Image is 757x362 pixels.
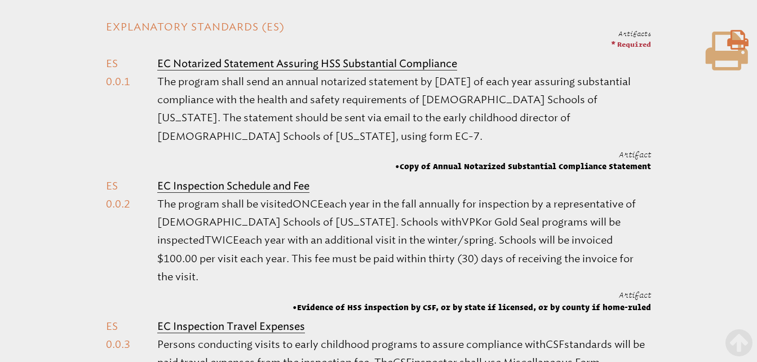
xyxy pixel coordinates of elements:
span: VPK [462,216,482,228]
span: Evidence of HSS inspection by CSF, or by state if licensed, or by county if home-ruled [293,302,651,313]
h2: Explanatory Standards (ES) [106,20,651,35]
b: EC Notarized Statement Assuring HSS Substantial Compliance [157,58,457,70]
span: * Required [611,40,651,48]
span: ONCE [293,198,324,210]
span: Artifacts [618,29,651,37]
p: The program shall send an annual notarized statement by [DATE] of each year assuring substantial ... [157,73,651,145]
span: Artifact [619,150,651,159]
span: Copy of Annual Notarized Substantial Compliance Statement [395,161,651,172]
span: Artifact [619,290,651,299]
span: CSF [546,338,564,351]
span: TWICE [205,234,239,246]
b: EC Inspection Schedule and Fee [157,180,309,192]
p: The program shall be visited each year in the fall annually for inspection by a representative of... [157,195,651,286]
b: EC Inspection Travel Expenses [157,320,305,333]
